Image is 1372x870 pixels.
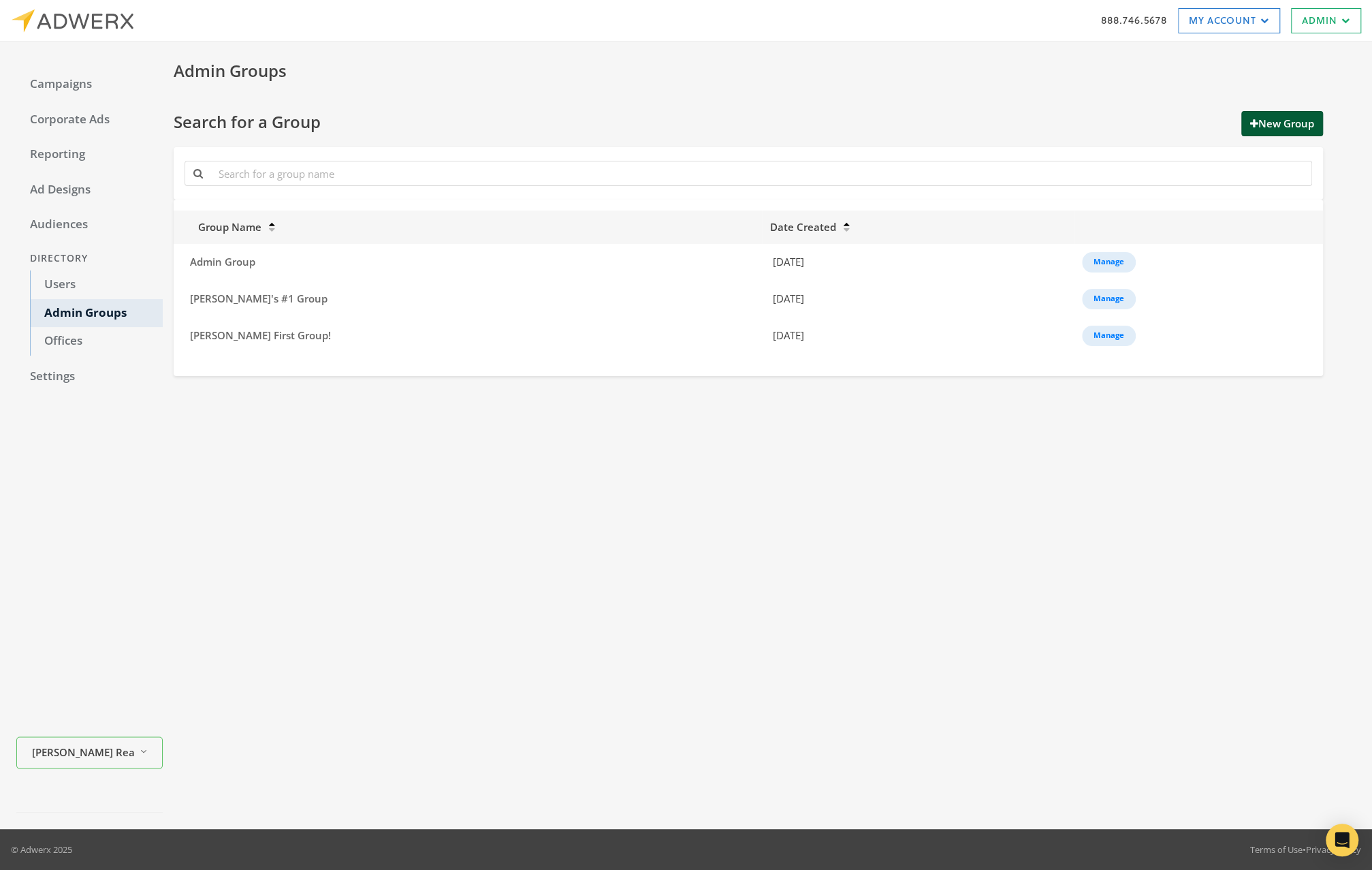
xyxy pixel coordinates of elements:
[11,9,133,33] img: Adwerx
[174,58,287,83] span: Admin Groups
[1082,326,1136,346] button: Manage
[770,220,836,234] span: Date Created
[1082,289,1136,309] button: Manage
[1291,8,1361,33] a: Admin
[16,246,163,271] div: Directory
[193,168,203,178] i: Search for a group name
[30,299,163,328] a: Admin Groups
[30,327,163,356] a: Offices
[762,317,1074,354] td: [DATE]
[762,281,1074,317] td: [DATE]
[762,244,1074,281] td: [DATE]
[1250,843,1303,856] a: Terms of Use
[190,292,328,305] span: [PERSON_NAME]'s #1 Group
[190,328,331,342] span: [PERSON_NAME] First Group!
[1250,843,1361,856] div: •
[1101,13,1167,27] a: 888.746.5678
[1094,298,1124,300] div: Manage
[210,161,1312,186] input: Search for a group name
[174,111,321,136] span: Search for a Group
[16,106,163,134] a: Corporate Ads
[182,220,261,234] span: Group Name
[1326,824,1358,856] div: Open Intercom Messenger
[16,362,163,391] a: Settings
[16,140,163,169] a: Reporting
[11,843,72,856] p: © Adwerx 2025
[32,744,134,760] span: [PERSON_NAME] Realty
[16,176,163,204] a: Ad Designs
[190,255,255,268] span: Admin Group
[16,737,163,769] button: [PERSON_NAME] Realty
[16,211,163,239] a: Audiences
[16,70,163,99] a: Campaigns
[1094,262,1124,263] div: Manage
[1082,252,1136,273] button: Manage
[30,270,163,299] a: Users
[1178,8,1280,33] a: My Account
[1306,843,1361,856] a: Privacy Policy
[1241,111,1323,136] button: New Group
[1094,335,1124,337] div: Manage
